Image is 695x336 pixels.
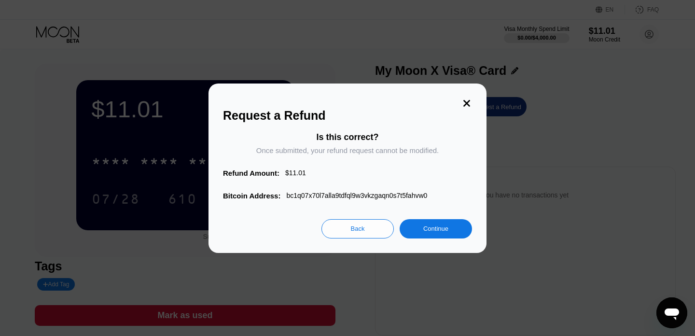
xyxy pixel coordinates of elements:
div: Continue [423,224,448,233]
div: $ 11.01 [285,169,306,177]
div: Continue [400,219,472,238]
iframe: Button to launch messaging window [656,297,687,328]
div: Once submitted, your refund request cannot be modified. [256,146,439,154]
div: Request a Refund [223,109,472,123]
div: Is this correct? [316,132,378,142]
div: bc1q07x70l7alla9tdfql9w3vkzgaqn0s7t5fahvw0 [286,192,427,199]
div: Back [321,219,394,238]
div: Bitcoin Address: [223,192,280,200]
div: Back [351,224,365,233]
div: Refund Amount: [223,169,279,177]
